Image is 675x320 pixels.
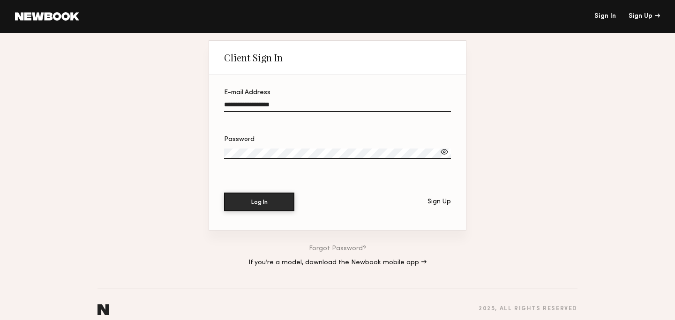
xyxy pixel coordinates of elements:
[224,89,451,96] div: E-mail Address
[594,13,616,20] a: Sign In
[479,306,577,312] div: 2025 , all rights reserved
[224,136,451,143] div: Password
[224,149,451,159] input: Password
[629,13,660,20] div: Sign Up
[427,199,451,205] div: Sign Up
[224,193,294,211] button: Log In
[248,260,427,266] a: If you’re a model, download the Newbook mobile app →
[224,101,451,112] input: E-mail Address
[309,246,366,252] a: Forgot Password?
[224,52,283,63] div: Client Sign In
